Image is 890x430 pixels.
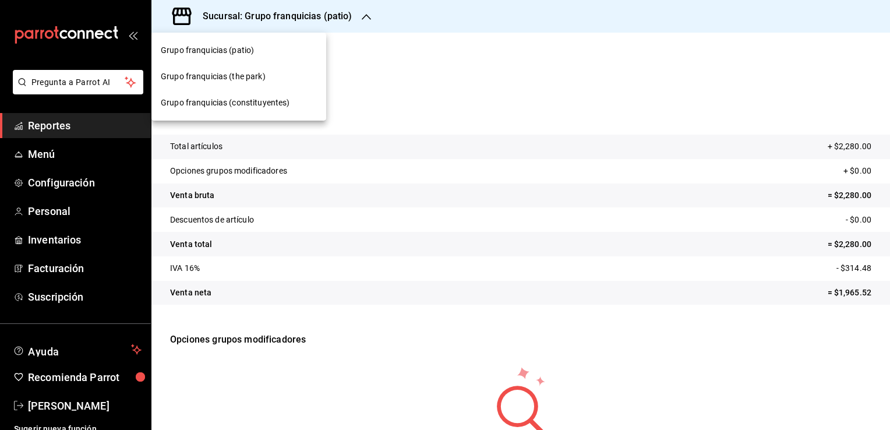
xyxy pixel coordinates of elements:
[151,90,326,116] div: Grupo franquicias (constituyentes)
[161,97,289,109] span: Grupo franquicias (constituyentes)
[161,71,266,83] span: Grupo franquicias (the park)
[161,44,254,57] span: Grupo franquicias (patio)
[151,37,326,64] div: Grupo franquicias (patio)
[151,64,326,90] div: Grupo franquicias (the park)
